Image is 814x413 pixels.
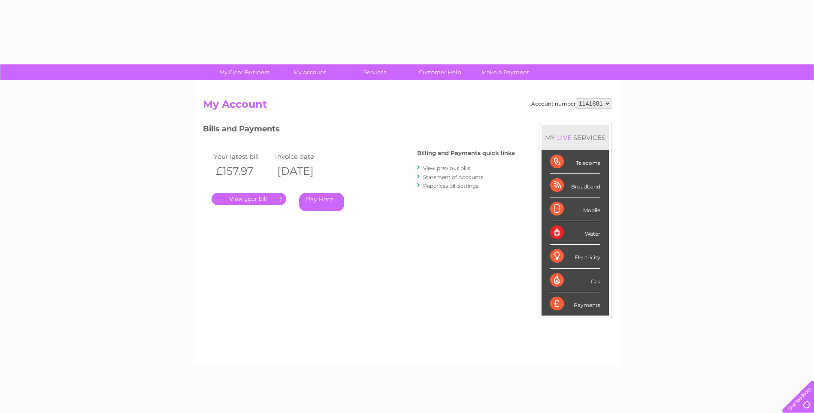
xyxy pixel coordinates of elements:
[273,162,335,180] th: [DATE]
[273,151,335,162] td: Invoice date
[417,150,515,156] h4: Billing and Payments quick links
[423,174,483,180] a: Statement of Accounts
[531,98,611,109] div: Account number
[550,292,600,316] div: Payments
[203,98,611,115] h2: My Account
[423,165,470,171] a: View previous bills
[209,64,280,80] a: My Clear Business
[203,123,515,138] h3: Bills and Payments
[550,221,600,245] div: Water
[274,64,345,80] a: My Account
[212,193,286,205] a: .
[212,151,273,162] td: Your latest bill
[212,162,273,180] th: £157.97
[405,64,475,80] a: Customer Help
[550,245,600,268] div: Electricity
[339,64,410,80] a: Services
[542,125,609,150] div: MY SERVICES
[550,197,600,221] div: Mobile
[555,134,573,142] div: LIVE
[550,174,600,197] div: Broadband
[550,150,600,174] div: Telecoms
[423,182,478,189] a: Paperless bill settings
[550,269,600,292] div: Gas
[299,193,344,211] a: Pay Here
[470,64,541,80] a: Make A Payment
